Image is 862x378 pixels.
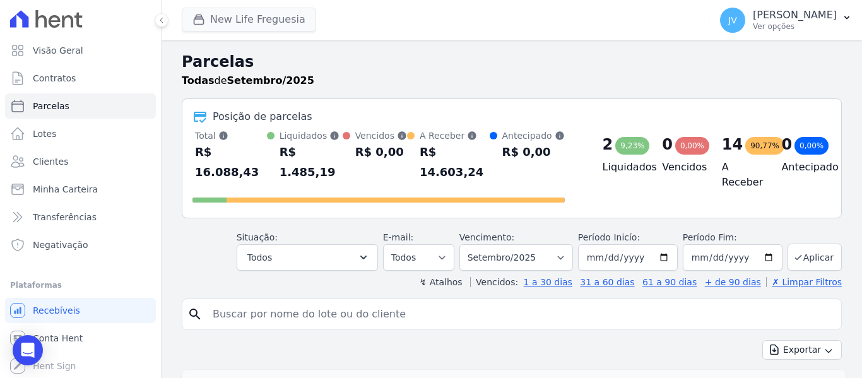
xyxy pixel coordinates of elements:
div: Posição de parcelas [213,109,312,124]
div: 9,23% [615,137,649,155]
h4: Vencidos [662,160,702,175]
div: R$ 16.088,43 [195,142,267,182]
a: Minha Carteira [5,177,156,202]
span: Lotes [33,127,57,140]
div: Plataformas [10,278,151,293]
div: Liquidados [280,129,343,142]
p: de [182,73,314,88]
button: JV [PERSON_NAME] Ver opções [710,3,862,38]
a: ✗ Limpar Filtros [766,277,842,287]
div: 0,00% [794,137,829,155]
h4: A Receber [722,160,762,190]
div: A Receber [420,129,490,142]
button: New Life Freguesia [182,8,316,32]
a: Transferências [5,204,156,230]
div: 2 [603,134,613,155]
input: Buscar por nome do lote ou do cliente [205,302,836,327]
a: Clientes [5,149,156,174]
a: Parcelas [5,93,156,119]
span: Todos [247,250,272,265]
div: 0 [662,134,673,155]
span: Recebíveis [33,304,80,317]
h4: Antecipado [781,160,821,175]
button: Exportar [762,340,842,360]
div: R$ 0,00 [502,142,565,162]
p: [PERSON_NAME] [753,9,837,21]
div: R$ 14.603,24 [420,142,490,182]
label: Situação: [237,232,278,242]
span: Negativação [33,239,88,251]
a: Visão Geral [5,38,156,63]
div: R$ 1.485,19 [280,142,343,182]
div: Open Intercom Messenger [13,335,43,365]
label: Período Inicío: [578,232,640,242]
a: Negativação [5,232,156,257]
a: Conta Hent [5,326,156,351]
div: 90,77% [745,137,784,155]
span: Minha Carteira [33,183,98,196]
span: Contratos [33,72,76,85]
span: Conta Hent [33,332,83,345]
div: Vencidos [355,129,407,142]
span: Parcelas [33,100,69,112]
i: search [187,307,203,322]
a: 61 a 90 dias [642,277,697,287]
p: Ver opções [753,21,837,32]
h2: Parcelas [182,50,842,73]
button: Todos [237,244,378,271]
h4: Liquidados [603,160,642,175]
label: Vencidos: [470,277,518,287]
div: 0,00% [675,137,709,155]
span: Clientes [33,155,68,168]
label: E-mail: [383,232,414,242]
span: Visão Geral [33,44,83,57]
label: Período Fim: [683,231,782,244]
label: ↯ Atalhos [419,277,462,287]
div: Antecipado [502,129,565,142]
div: Total [195,129,267,142]
a: 1 a 30 dias [524,277,572,287]
strong: Setembro/2025 [227,74,314,86]
a: Contratos [5,66,156,91]
span: Transferências [33,211,97,223]
a: Lotes [5,121,156,146]
div: 14 [722,134,743,155]
div: R$ 0,00 [355,142,407,162]
a: + de 90 dias [705,277,761,287]
div: 0 [781,134,792,155]
a: Recebíveis [5,298,156,323]
span: JV [728,16,737,25]
label: Vencimento: [459,232,514,242]
strong: Todas [182,74,215,86]
button: Aplicar [788,244,842,271]
a: 31 a 60 dias [580,277,634,287]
